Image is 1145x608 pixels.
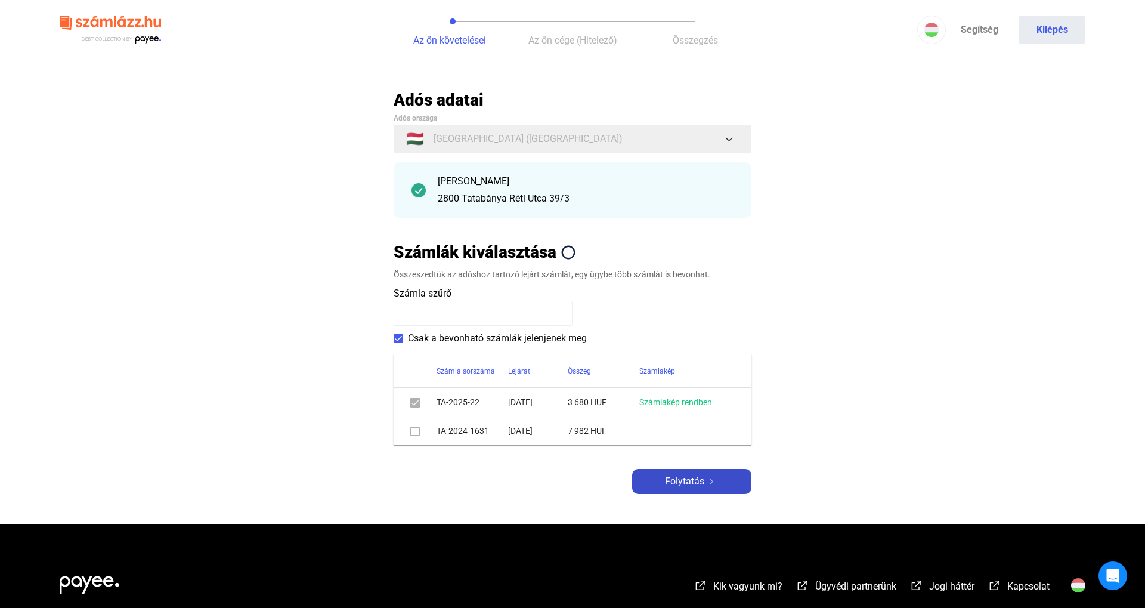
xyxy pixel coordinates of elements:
div: Összeg [568,364,639,378]
div: Számlakép [639,364,675,378]
img: szamlazzhu-logo [60,11,161,50]
div: 2800 Tatabánya Réti Utca 39/3 [438,192,734,206]
a: Számlakép rendben [639,397,712,407]
td: 7 982 HUF [568,416,639,445]
span: Összegzés [673,35,718,46]
a: external-link-whiteKik vagyunk mi? [694,582,782,594]
td: TA-2025-22 [437,388,508,416]
img: checkmark-darker-green-circle [411,183,426,197]
span: 🇭🇺 [406,132,424,146]
div: Számla sorszáma [437,364,508,378]
td: 3 680 HUF [568,388,639,416]
div: Számlakép [639,364,737,378]
a: external-link-whiteKapcsolat [988,582,1050,594]
div: Összeszedtük az adóshoz tartozó lejárt számlát, egy ügybe több számlát is bevonhat. [394,268,751,280]
button: HU [917,16,946,44]
div: [PERSON_NAME] [438,174,734,189]
img: external-link-white [694,579,708,591]
a: external-link-whiteJogi háttér [909,582,974,594]
button: 🇭🇺[GEOGRAPHIC_DATA] ([GEOGRAPHIC_DATA]) [394,125,751,153]
span: Csak a bevonható számlák jelenjenek meg [408,331,587,345]
button: Folytatásarrow-right-white [632,469,751,494]
div: Lejárat [508,364,530,378]
span: Adós országa [394,114,437,122]
span: Folytatás [665,474,704,489]
img: white-payee-white-dot.svg [60,569,119,594]
img: HU.svg [1071,578,1085,592]
img: external-link-white [988,579,1002,591]
img: arrow-right-white [704,479,719,484]
span: Az ön cége (Hitelező) [528,35,617,46]
a: external-link-whiteÜgyvédi partnerünk [796,582,896,594]
span: Az ön követelései [413,35,486,46]
div: Open Intercom Messenger [1098,561,1127,590]
span: Ügyvédi partnerünk [815,581,896,592]
div: Számla sorszáma [437,364,495,378]
span: Jogi háttér [929,581,974,592]
td: [DATE] [508,388,568,416]
img: HU [924,23,939,37]
div: Összeg [568,364,591,378]
span: [GEOGRAPHIC_DATA] ([GEOGRAPHIC_DATA]) [434,132,623,146]
td: TA-2024-1631 [437,416,508,445]
td: [DATE] [508,416,568,445]
span: Számla szűrő [394,288,451,299]
h2: Számlák kiválasztása [394,242,556,263]
div: Lejárat [508,364,568,378]
button: Kilépés [1019,16,1085,44]
a: Segítség [946,16,1013,44]
img: external-link-white [796,579,810,591]
span: Kapcsolat [1007,581,1050,592]
img: external-link-white [909,579,924,591]
span: Kik vagyunk mi? [713,581,782,592]
h2: Adós adatai [394,89,751,110]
